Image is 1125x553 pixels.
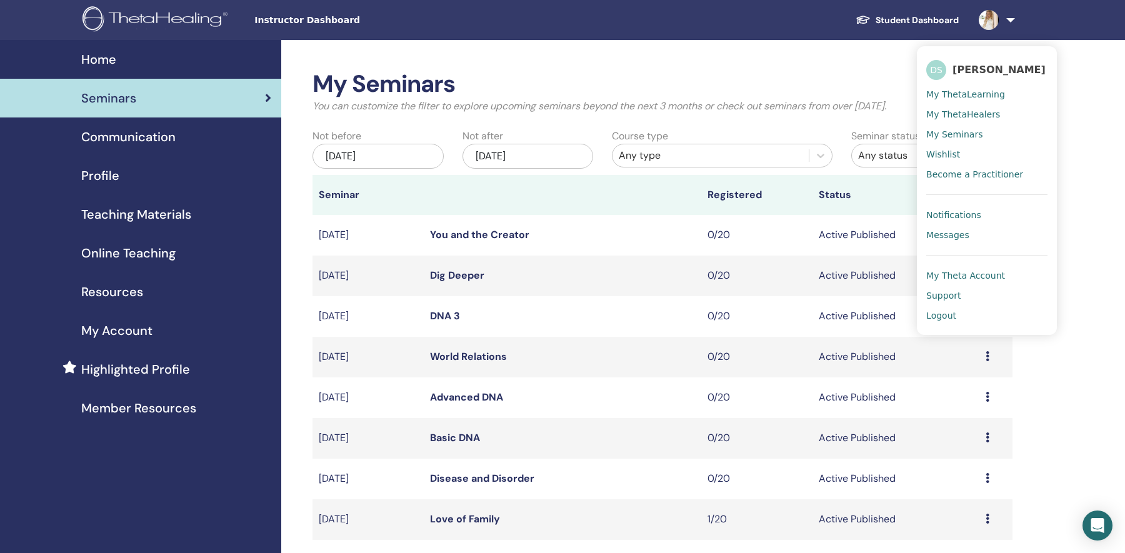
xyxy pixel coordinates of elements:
span: Member Resources [81,399,196,417]
span: Resources [81,282,143,301]
span: Home [81,50,116,69]
td: [DATE] [312,499,424,540]
span: Notifications [926,209,981,221]
span: My Seminars [926,129,982,140]
span: Instructor Dashboard [254,14,442,27]
td: 1/20 [701,499,812,540]
p: You can customize the filter to explore upcoming seminars beyond the next 3 months or check out s... [312,99,1012,114]
a: My Seminars [926,124,1047,144]
td: [DATE] [312,459,424,499]
div: Any type [619,148,802,163]
a: My Theta Account [926,266,1047,286]
td: Active Published [812,418,979,459]
td: 0/20 [701,296,812,337]
a: DNA 3 [430,309,460,322]
td: 0/20 [701,459,812,499]
td: Active Published [812,215,979,256]
span: DS [926,60,946,80]
a: Love of Family [430,512,500,526]
h2: My Seminars [312,70,1012,99]
span: My ThetaHealers [926,109,1000,120]
span: Become a Practitioner [926,169,1023,180]
label: Not before [312,129,361,144]
a: Support [926,286,1047,306]
a: Messages [926,225,1047,245]
a: DS[PERSON_NAME] [926,56,1047,84]
td: 0/20 [701,418,812,459]
span: Online Teaching [81,244,176,262]
a: My ThetaLearning [926,84,1047,104]
a: Become a Practitioner [926,164,1047,184]
a: Logout [926,306,1047,326]
span: My Theta Account [926,270,1005,281]
span: My ThetaLearning [926,89,1005,100]
td: [DATE] [312,418,424,459]
span: Communication [81,127,176,146]
span: [PERSON_NAME] [952,63,1046,76]
td: 0/20 [701,215,812,256]
a: My ThetaHealers [926,104,1047,124]
label: Seminar status [851,129,920,144]
td: [DATE] [312,296,424,337]
td: 0/20 [701,337,812,377]
a: Notifications [926,205,1047,225]
td: [DATE] [312,377,424,418]
span: Profile [81,166,119,185]
a: World Relations [430,350,507,363]
a: Basic DNA [430,431,480,444]
span: Support [926,290,961,301]
a: Wishlist [926,144,1047,164]
td: Active Published [812,256,979,296]
span: Logout [926,310,956,321]
a: Student Dashboard [846,9,969,32]
div: Any status [858,148,982,163]
td: Active Published [812,499,979,540]
td: 0/20 [701,377,812,418]
label: Not after [462,129,503,144]
a: Advanced DNA [430,391,503,404]
div: [DATE] [462,144,594,169]
span: Seminars [81,89,136,107]
span: My Account [81,321,152,340]
span: Teaching Materials [81,205,191,224]
img: default.jpg [979,10,999,30]
th: Seminar [312,175,424,215]
span: Highlighted Profile [81,360,190,379]
div: Open Intercom Messenger [1082,511,1112,541]
img: graduation-cap-white.svg [856,14,871,25]
span: Wishlist [926,149,960,160]
th: Status [812,175,979,215]
th: Registered [701,175,812,215]
td: [DATE] [312,256,424,296]
td: Active Published [812,296,979,337]
td: 0/20 [701,256,812,296]
td: [DATE] [312,215,424,256]
label: Course type [612,129,668,144]
a: Dig Deeper [430,269,484,282]
img: logo.png [82,6,232,34]
a: You and the Creator [430,228,529,241]
td: Active Published [812,337,979,377]
span: Messages [926,229,969,241]
a: Disease and Disorder [430,472,534,485]
td: [DATE] [312,337,424,377]
div: [DATE] [312,144,444,169]
td: Active Published [812,377,979,418]
td: Active Published [812,459,979,499]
